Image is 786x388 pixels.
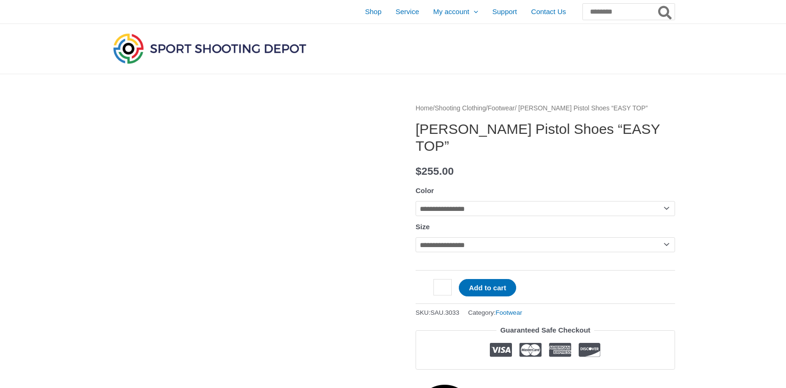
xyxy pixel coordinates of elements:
bdi: 255.00 [416,165,454,177]
nav: Breadcrumb [416,102,675,115]
button: Search [656,4,675,20]
label: Color [416,186,434,194]
span: SAU.3033 [431,309,460,316]
span: Category: [468,307,522,318]
a: Footwear [495,309,522,316]
span: SKU: [416,307,459,318]
a: Footwear [487,105,515,112]
input: Product quantity [433,279,452,295]
a: Shooting Clothing [435,105,486,112]
label: Size [416,223,430,231]
span: $ [416,165,422,177]
a: Home [416,105,433,112]
button: Add to cart [459,279,516,296]
img: Sport Shooting Depot [111,31,308,66]
legend: Guaranteed Safe Checkout [496,324,594,337]
h1: [PERSON_NAME] Pistol Shoes “EASY TOP” [416,121,675,155]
